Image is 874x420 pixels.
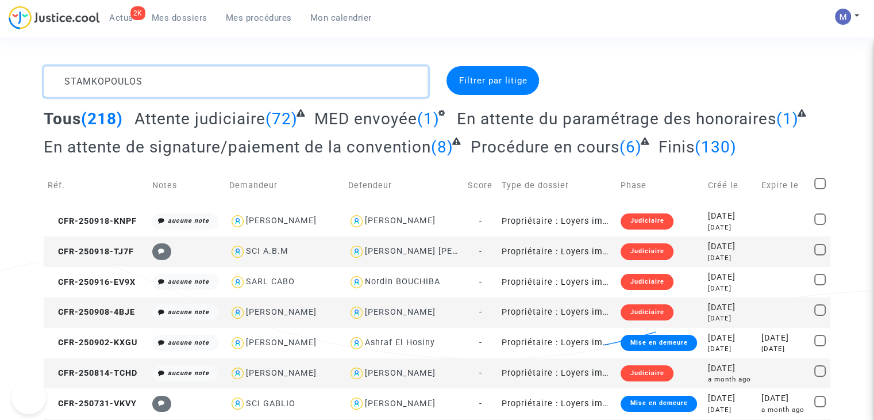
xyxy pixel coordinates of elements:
span: CFR-250731-VKVY [48,399,137,408]
img: icon-user.svg [229,395,246,412]
div: [DATE] [708,271,753,284]
i: aucune note [168,369,209,377]
span: En attente de signature/paiement de la convention [44,138,431,156]
td: Propriétaire : Loyers impayés/Charges impayées [498,206,617,236]
span: - [479,277,482,287]
a: Mes procédures [217,9,301,26]
img: icon-user.svg [348,335,365,352]
div: [PERSON_NAME] [246,307,317,317]
div: SCI GABLIO [246,399,295,408]
a: 2KActus [100,9,143,26]
span: MED envoyée [314,109,417,128]
span: Filtrer par litige [459,75,527,86]
span: - [479,307,482,317]
div: [DATE] [761,332,806,345]
td: Demandeur [225,165,344,206]
div: [PERSON_NAME] [246,368,317,378]
span: Mes procédures [226,13,292,23]
div: [PERSON_NAME] [365,216,436,226]
span: - [479,216,482,226]
img: icon-user.svg [229,243,246,260]
img: AAcHTtesyyZjLYJxzrkRG5BOJsapQ6nO-85ChvdZAQ62n80C=s96-c [835,9,851,25]
div: Judiciaire [621,243,673,259]
span: CFR-250916-EV9X [48,277,136,287]
img: icon-user.svg [229,335,246,352]
iframe: Help Scout Beacon - Open [11,380,46,414]
img: icon-user.svg [348,213,365,230]
div: Ashraf El Hosiny [365,338,435,348]
div: a month ago [761,405,806,415]
div: [DATE] [708,301,753,314]
div: [PERSON_NAME] [365,307,436,317]
td: Propriétaire : Loyers impayés/Charges impayées [498,297,617,328]
td: Propriétaire : Loyers impayés/Charges impayées [498,236,617,267]
div: Judiciaire [621,304,673,320]
td: Propriétaire : Loyers impayés/Charges impayées [498,388,617,419]
span: Procédure en cours [471,138,619,156]
div: 2K [130,6,145,20]
span: CFR-250814-TCHD [48,368,137,378]
span: CFR-250918-KNPF [48,216,137,226]
a: Mes dossiers [143,9,217,26]
div: Nordin BOUCHIBA [365,277,440,287]
img: icon-user.svg [348,395,365,412]
td: Expire le [757,165,810,206]
img: icon-user.svg [348,274,365,291]
div: Judiciaire [621,274,673,290]
span: CFR-250908-4BJE [48,307,135,317]
i: aucune note [168,278,209,285]
span: (130) [695,138,737,156]
div: [DATE] [761,392,806,405]
span: CFR-250902-KXGU [48,338,137,348]
i: aucune note [168,339,209,346]
span: Actus [109,13,133,23]
span: Finis [659,138,695,156]
div: a month ago [708,375,753,384]
img: icon-user.svg [229,213,246,230]
div: [DATE] [708,253,753,263]
a: Mon calendrier [301,9,381,26]
td: Réf. [44,165,148,206]
div: [DATE] [708,344,753,354]
span: - [479,338,482,348]
span: (72) [265,109,298,128]
span: Attente judiciaire [134,109,265,128]
div: [DATE] [761,344,806,354]
img: icon-user.svg [229,274,246,291]
div: [DATE] [708,405,753,415]
div: [DATE] [708,332,753,345]
div: SARL CABO [246,277,295,287]
td: Type de dossier [498,165,617,206]
div: [PERSON_NAME] [365,368,436,378]
i: aucune note [168,308,209,316]
img: icon-user.svg [229,304,246,321]
div: Mise en demeure [621,396,696,412]
div: [DATE] [708,362,753,375]
img: icon-user.svg [348,304,365,321]
span: Tous [44,109,81,128]
td: Defendeur [344,165,463,206]
img: icon-user.svg [348,365,365,382]
span: (1) [417,109,440,128]
td: Propriétaire : Loyers impayés/Charges impayées [498,358,617,389]
div: SCI A.B.M [246,246,288,256]
div: [DATE] [708,210,753,223]
div: [PERSON_NAME] [246,338,317,348]
td: Créé le [704,165,757,206]
span: - [479,247,482,257]
div: [DATE] [708,314,753,323]
img: jc-logo.svg [9,6,100,29]
div: [DATE] [708,240,753,253]
span: - [479,399,482,408]
td: Propriétaire : Loyers impayés/Charges impayées [498,267,617,297]
td: Propriétaire : Loyers impayés/Charges impayées [498,328,617,358]
td: Phase [617,165,704,206]
td: Score [464,165,498,206]
img: icon-user.svg [348,243,365,260]
span: En attente du paramétrage des honoraires [457,109,776,128]
div: [DATE] [708,284,753,293]
span: (1) [776,109,799,128]
div: [PERSON_NAME] [365,399,436,408]
span: (8) [431,138,453,156]
div: [DATE] [708,392,753,405]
